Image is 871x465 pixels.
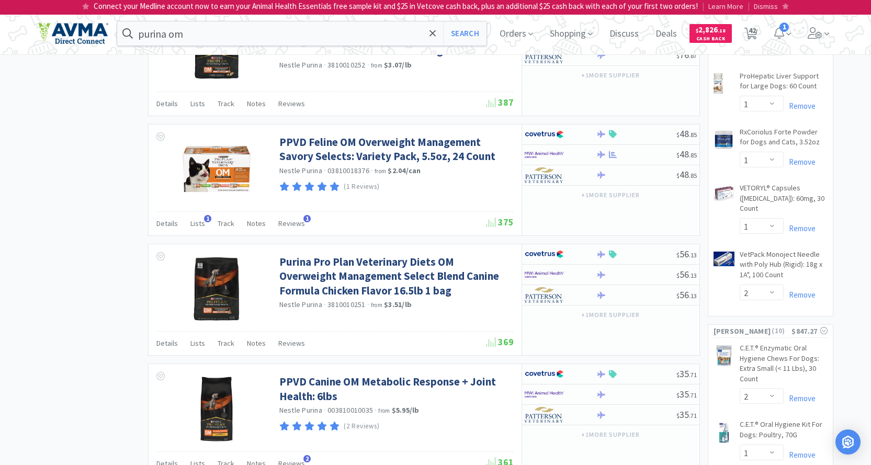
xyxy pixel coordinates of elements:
a: Remove [784,393,816,403]
span: $ [676,412,680,419]
strong: $3.07 / lb [384,60,412,70]
img: f6b2451649754179b5b4e0c70c3f7cb0_2.png [525,147,564,163]
a: Remove [784,223,816,233]
span: [PERSON_NAME] [714,325,771,337]
span: Details [156,338,178,348]
span: 2,826 [696,25,726,35]
span: from [375,167,386,175]
span: 56 [676,248,697,260]
img: f5e969b455434c6296c6d81ef179fa71_3.png [525,407,564,423]
img: f6b2451649754179b5b4e0c70c3f7cb0_2.png [525,387,564,402]
span: . 13 [689,292,697,300]
span: 35 [676,409,697,421]
span: Track [218,99,234,108]
span: 3810010251 [327,300,366,309]
a: Deals [651,29,681,39]
span: · [324,60,326,70]
span: . 85 [689,172,697,179]
span: Shopping [546,13,597,54]
img: 8fa013d6f185400e9436ae356343da00_12407.png [714,73,723,94]
span: $ [676,371,680,379]
div: Open Intercom Messenger [835,429,861,455]
span: Track [218,219,234,228]
span: 2 [303,455,311,462]
span: from [371,62,382,69]
img: 084fd7baa2224020a411e96b7cee10bb_399664.png [183,375,251,443]
span: 3810010252 [327,60,366,70]
span: · [375,405,377,415]
span: $ [676,52,680,60]
span: Reviews [278,219,305,228]
a: $2,826.18Cash Back [689,19,732,48]
a: Remove [784,450,816,460]
span: ( 10 ) [771,326,791,336]
span: 48 [676,128,697,140]
span: Reviews [278,99,305,108]
a: ProHepatic Liver Support for Large Dogs: 60 Count [740,71,828,96]
span: $ [696,27,698,34]
strong: $5.95 / lb [392,405,420,415]
span: 35 [676,368,697,380]
span: Lists [190,338,205,348]
a: PPVD Feline OM Overweight Management Savory Selects: Variety Pack, 5.5oz, 24 Count [279,135,511,164]
span: · [371,166,373,175]
span: 56 [676,289,697,301]
button: +1more supplier [576,68,644,83]
span: 42 [749,9,756,51]
span: 56 [676,268,697,280]
span: . 85 [689,131,697,139]
button: +1more supplier [576,427,644,442]
span: | [702,1,704,11]
span: $ [676,271,680,279]
a: Discuss [605,29,643,39]
img: 7924e6006fbb485c8ac85badbcca3d22_51198.jpeg [714,422,734,443]
strong: $2.04 / can [388,166,421,175]
img: f191cfe6c4794dcdb414ecd781459c89_481338.png [183,255,251,323]
span: 003810010035 [327,405,373,415]
span: Learn More [708,2,743,11]
img: 77fca1acd8b6420a9015268ca798ef17_1.png [525,366,564,382]
button: +1more supplier [576,308,644,322]
img: f5e969b455434c6296c6d81ef179fa71_3.png [525,287,564,303]
span: $ [676,131,680,139]
span: · [324,166,326,175]
a: C.E.T.® Oral Hygiene Kit For Dogs: Poultry, 70G [740,419,828,444]
img: f6b2451649754179b5b4e0c70c3f7cb0_2.png [525,267,564,282]
a: VetPack Monoject Needle with Poly Hub (Rigid): 18g x 1A", 100 Count [740,249,828,285]
span: 1 [779,22,789,32]
span: 03810018376 [327,166,369,175]
img: 25e7eb57020d4dc8bbed3f21ee1a832d_51186.jpeg [714,345,734,366]
a: 42 [740,30,762,40]
span: . 13 [689,251,697,259]
span: 1 [303,215,311,222]
span: Deals [651,13,681,54]
div: $847.27 [791,325,827,337]
span: from [371,301,382,309]
a: Nestle Purina [279,60,322,70]
img: 60cbd8724cc04f46b1a4d4832a2e42e7_1413.png [714,252,734,266]
a: C.E.T.® Enzymatic Oral Hygiene Chews For Dogs: Extra Small (< 11 Lbs), 30 Count [740,343,828,388]
span: $ [676,391,680,399]
img: e4e33dab9f054f5782a47901c742baa9_102.png [38,22,108,44]
a: Nestle Purina [279,166,322,175]
span: Notes [247,219,266,228]
span: Notes [247,338,266,348]
p: (2 Reviews) [344,421,379,432]
span: $ [676,172,680,179]
span: Dismiss [754,2,778,11]
img: 77fca1acd8b6420a9015268ca798ef17_1.png [525,246,564,262]
span: Details [156,99,178,108]
span: · [324,405,326,415]
span: 48 [676,168,697,180]
span: from [378,407,390,414]
a: Remove [784,157,816,167]
a: RxCoriolus Forte Powder for Dogs and Cats, 3.52oz [740,127,828,152]
span: Discuss [605,13,643,54]
span: 369 [487,336,514,348]
span: · [367,300,369,309]
span: $ [676,292,680,300]
img: 53316a2db5e24ff390baa1c02e30c694_18067.png [714,185,734,201]
span: . 71 [689,391,697,399]
span: 48 [676,148,697,160]
img: 438425291eb341298d734219e149d4c6_722915.png [714,129,734,150]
